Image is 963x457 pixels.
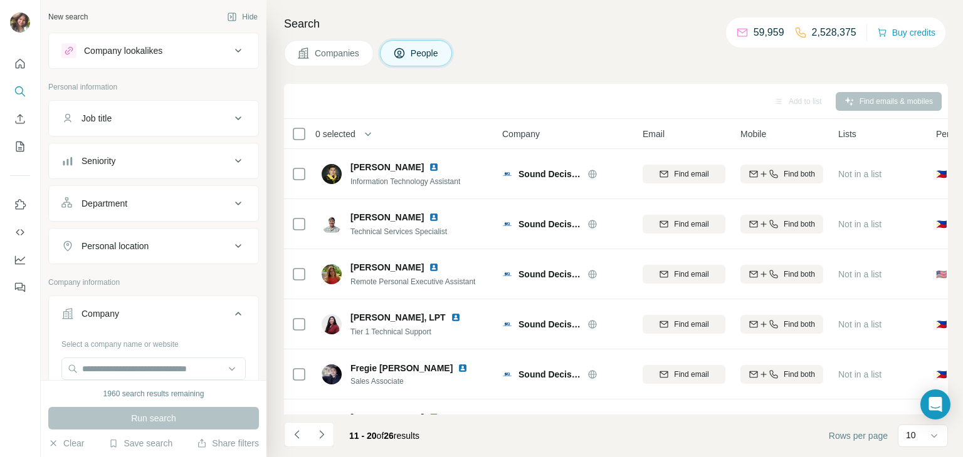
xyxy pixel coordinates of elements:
[643,128,665,140] span: Email
[82,307,119,320] div: Company
[674,269,708,280] span: Find email
[82,112,112,125] div: Job title
[740,365,823,384] button: Find both
[10,193,30,216] button: Use Surfe on LinkedIn
[322,414,342,434] div: JL
[10,135,30,158] button: My lists
[502,219,512,229] img: Logo of Sound Decisions
[322,214,342,234] img: Avatar
[49,188,258,218] button: Department
[518,368,581,381] span: Sound Decisions
[784,168,815,180] span: Find both
[284,422,309,447] button: Navigate to previous page
[411,47,439,59] span: People
[350,277,475,286] span: Remote Personal Executive Assistant
[754,25,784,40] p: 59,959
[936,318,947,331] span: 🇵🇭
[518,218,581,230] span: Sound Decisions
[936,218,947,230] span: 🇵🇭
[674,168,708,180] span: Find email
[740,215,823,234] button: Find both
[740,315,823,334] button: Find both
[322,364,342,384] img: Avatar
[10,249,30,271] button: Dashboard
[349,431,377,441] span: 11 - 20
[643,365,725,384] button: Find email
[643,165,725,183] button: Find email
[350,312,446,322] span: [PERSON_NAME], LPT
[784,369,815,380] span: Find both
[920,389,950,419] div: Open Intercom Messenger
[429,212,439,222] img: LinkedIn logo
[502,369,512,379] img: Logo of Sound Decisions
[48,437,84,449] button: Clear
[10,13,30,33] img: Avatar
[322,164,342,184] img: Avatar
[674,218,708,230] span: Find email
[48,277,259,288] p: Company information
[838,269,881,279] span: Not in a list
[643,315,725,334] button: Find email
[349,431,419,441] span: results
[838,219,881,229] span: Not in a list
[674,319,708,330] span: Find email
[451,312,461,322] img: LinkedIn logo
[502,269,512,279] img: Logo of Sound Decisions
[350,327,431,336] span: Tier 1 Technical Support
[502,319,512,329] img: Logo of Sound Decisions
[49,231,258,261] button: Personal location
[284,15,948,33] h4: Search
[838,128,856,140] span: Lists
[838,369,881,379] span: Not in a list
[10,108,30,130] button: Enrich CSV
[350,227,447,236] span: Technical Services Specialist
[350,362,453,374] span: Fregie [PERSON_NAME]
[48,11,88,23] div: New search
[49,103,258,133] button: Job title
[936,168,947,180] span: 🇵🇭
[740,265,823,284] button: Find both
[377,431,384,441] span: of
[309,422,334,447] button: Navigate to next page
[784,218,815,230] span: Find both
[838,169,881,179] span: Not in a list
[674,369,708,380] span: Find email
[784,319,815,330] span: Find both
[518,168,581,180] span: Sound Decisions
[82,240,149,252] div: Personal location
[784,269,815,280] span: Find both
[429,413,439,423] img: LinkedIn logo
[82,197,127,210] div: Department
[315,47,360,59] span: Companies
[322,264,342,284] img: Avatar
[197,437,259,449] button: Share filters
[838,319,881,329] span: Not in a list
[103,388,204,399] div: 1960 search results remaining
[10,276,30,299] button: Feedback
[518,318,581,331] span: Sound Decisions
[936,268,947,280] span: 🇺🇸
[429,262,439,272] img: LinkedIn logo
[740,165,823,183] button: Find both
[518,268,581,280] span: Sound Decisions
[10,80,30,103] button: Search
[502,169,512,179] img: Logo of Sound Decisions
[108,437,172,449] button: Save search
[315,128,355,140] span: 0 selected
[429,162,439,172] img: LinkedIn logo
[458,363,468,373] img: LinkedIn logo
[643,265,725,284] button: Find email
[877,24,935,41] button: Buy credits
[218,8,266,26] button: Hide
[502,128,540,140] span: Company
[812,25,856,40] p: 2,528,375
[49,299,258,334] button: Company
[350,161,424,173] span: [PERSON_NAME]
[906,429,916,441] p: 10
[82,155,115,167] div: Seniority
[350,261,424,274] span: [PERSON_NAME]
[350,411,424,424] span: [PERSON_NAME]
[740,128,766,140] span: Mobile
[350,177,460,186] span: Information Technology Assistant
[84,44,162,57] div: Company lookalikes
